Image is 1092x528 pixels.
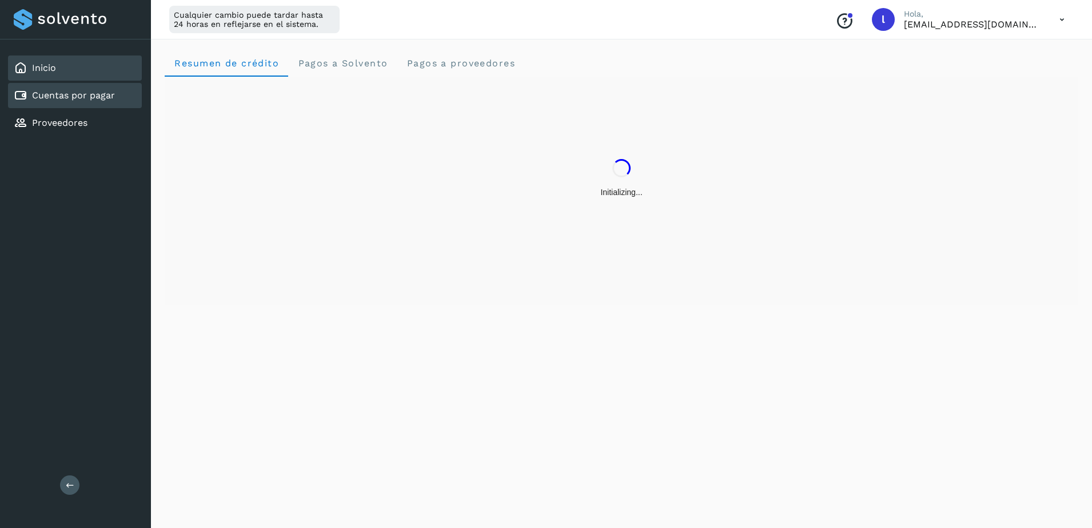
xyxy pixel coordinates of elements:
[174,58,279,69] span: Resumen de crédito
[8,55,142,81] div: Inicio
[32,117,87,128] a: Proveedores
[297,58,388,69] span: Pagos a Solvento
[8,83,142,108] div: Cuentas por pagar
[904,9,1041,19] p: Hola,
[904,19,1041,30] p: lc_broca@hotmail.com
[406,58,515,69] span: Pagos a proveedores
[8,110,142,136] div: Proveedores
[169,6,340,33] div: Cualquier cambio puede tardar hasta 24 horas en reflejarse en el sistema.
[32,62,56,73] a: Inicio
[32,90,115,101] a: Cuentas por pagar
